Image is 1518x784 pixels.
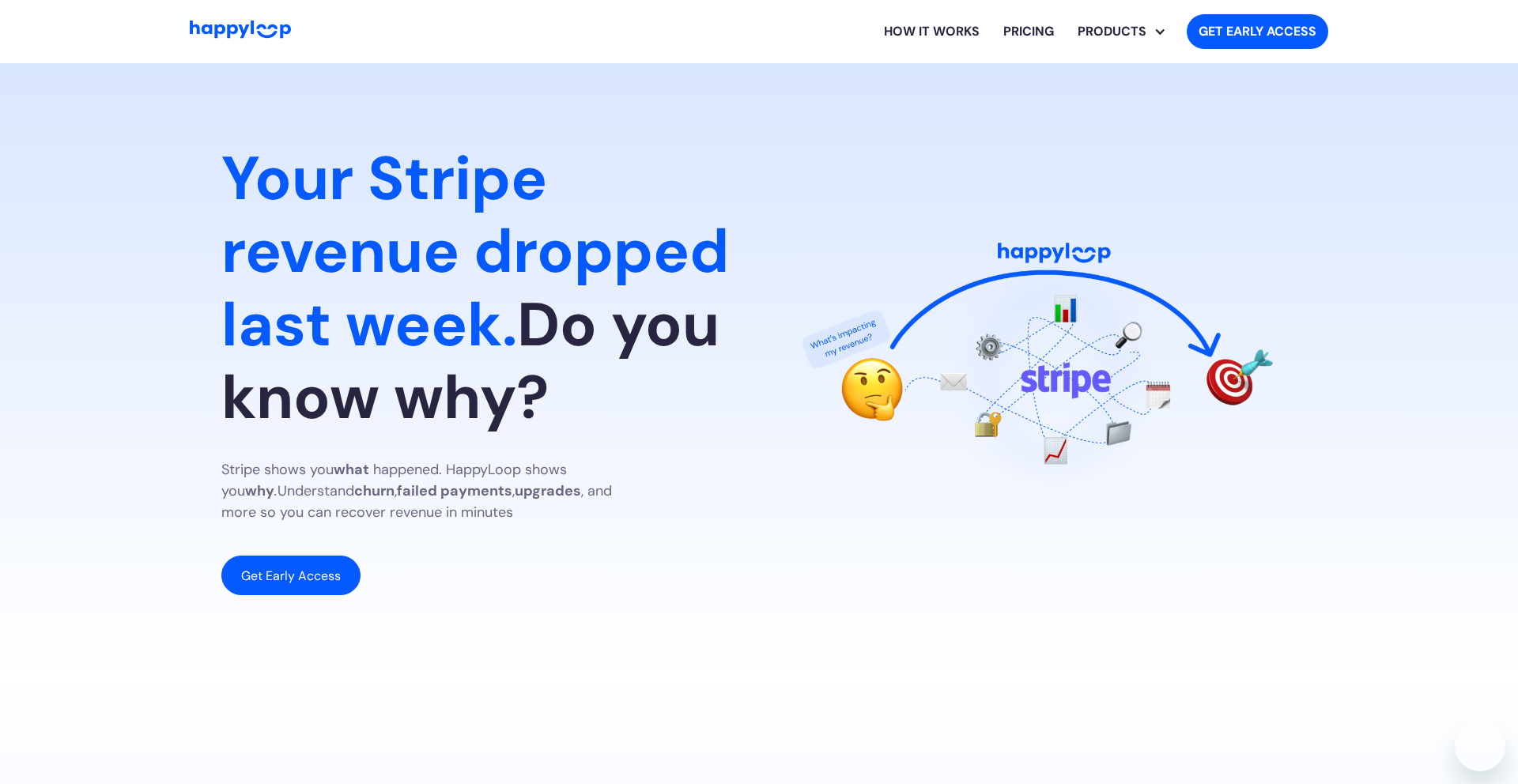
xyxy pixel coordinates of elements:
[221,142,734,434] h1: Do you know why?
[221,556,361,595] a: Get Early Access
[245,481,274,500] strong: why
[354,481,395,500] strong: churn
[334,460,369,479] strong: what
[1066,22,1158,41] div: PRODUCTS
[190,21,291,39] img: HappyLoop Logo
[515,481,581,500] strong: upgrades
[397,481,512,500] strong: failed payments
[1187,14,1328,49] a: Get started with HappyLoop
[221,459,648,523] p: Stripe shows you happened. HappyLoop shows you Understand , , , and more so you can recover reven...
[221,139,729,364] span: Your Stripe revenue dropped last week.
[991,6,1066,57] a: View HappyLoop pricing plans
[1455,721,1505,771] iframe: Button to launch messaging window
[274,481,278,500] em: .
[1066,6,1174,57] div: Explore HappyLoop use cases
[872,6,991,57] a: Learn how HappyLoop works
[1078,6,1174,57] div: PRODUCTS
[190,21,291,43] a: Go to Home Page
